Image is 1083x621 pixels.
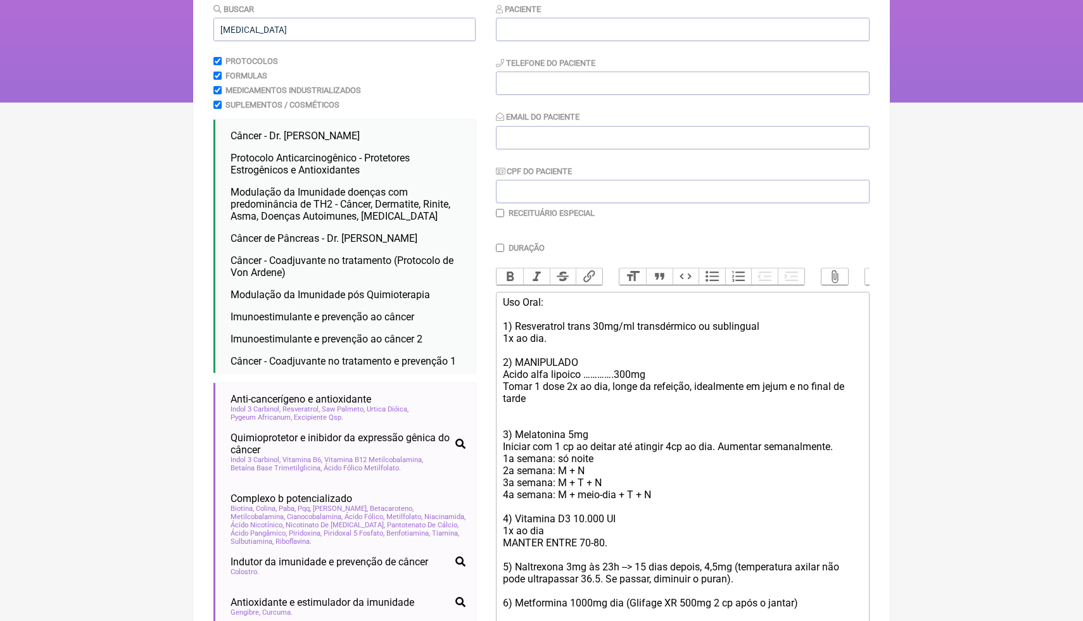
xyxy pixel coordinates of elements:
span: Pqq [298,505,311,513]
input: exemplo: emagrecimento, ansiedade [213,18,476,41]
label: Duração [509,243,545,253]
label: Paciente [496,4,541,14]
span: Câncer - Coadjuvante no tratamento (Protocolo de Von Ardene) [231,254,453,279]
label: Receituário Especial [509,208,595,218]
button: Italic [523,268,550,285]
span: Indol 3 Carbinol [231,456,281,464]
span: Biotina [231,505,254,513]
button: Quote [646,268,673,285]
label: Email do Paciente [496,112,579,122]
button: Increase Level [778,268,804,285]
div: 3) Melatonina 5mg [503,429,863,441]
span: Tiamina [432,529,459,537]
span: Niacinamida [424,513,465,521]
span: Ácido Pangâmico [231,529,287,537]
span: Saw Palmeto [322,405,365,413]
button: Heading [619,268,646,285]
span: Anti-cancerígeno e antioxidante [231,393,371,405]
label: Formulas [225,71,267,80]
span: Complexo b potencializado [231,492,352,505]
span: [PERSON_NAME] [313,505,368,513]
span: Imunoestimulante e prevenção ao câncer 2 [231,333,422,345]
span: Metilfolato [386,513,422,521]
div: Tomar 1 dose 2x ao dia, longe da refeição, idealmente em jejum e no final de tarde [503,380,863,405]
div: 1a semana: só noite [503,453,863,465]
button: Strikethrough [550,268,576,285]
span: Câncer - Coadjuvante no tratamento e prevenção 1 [231,355,456,367]
span: Curcuma [262,608,293,617]
span: Modulação da Imunidade doenças com predominância de TH2 - Câncer, Dermatite, Rinite, Asma, Doença... [231,186,450,222]
span: Paba [279,505,296,513]
span: Ácido Fólico [345,513,384,521]
span: Indol 3 Carbinol [231,405,281,413]
div: 2) MANIPULADO Acido alfa lipoico ………….300mg [503,356,863,380]
span: Cianocobalamina [287,513,343,521]
span: Riboflavina [275,537,312,546]
span: Urtica Dióica [367,405,408,413]
button: Code [673,268,699,285]
label: Medicamentos Industrializados [225,85,361,95]
span: Piridoxina [289,529,322,537]
div: 4) Vitamina D3 10.000 UI [503,513,863,525]
span: Excipiente Qsp [294,413,343,422]
span: Betacaroteno [370,505,414,513]
button: Bold [497,268,523,285]
span: Câncer - Dr. [PERSON_NAME] [231,130,360,142]
span: Metilcobalamina [231,513,285,521]
span: Colostro [231,568,259,576]
label: Suplementos / Cosméticos [225,100,339,110]
span: Vitamina B12 Metilcobalamina [324,456,423,464]
span: Ácido Nicotínico [231,521,284,529]
div: Iniciar com 1 cp ao deitar até atingir 4cp ao dia. Aumentar semanalmente. [503,441,863,453]
label: CPF do Paciente [496,166,572,176]
button: Link [576,268,602,285]
span: Pygeum Africanum [231,413,292,422]
button: Bullets [699,268,725,285]
span: Colina [256,505,277,513]
div: 5) Naltrexona 3mg às 23h --> 15 dias depois, 4,5mg (temperatura axilar não pode ultrapassar 36.5.... [503,561,863,585]
span: Nicotinato De [MEDICAL_DATA] [286,521,385,529]
span: Resveratrol [282,405,320,413]
span: Betaína Base Trimetilglicina [231,464,322,472]
div: 4a semana: M + meio-dia + T + N [503,489,863,501]
button: Undo [865,268,892,285]
div: 1x ao dia [503,525,863,537]
span: Piridoxal 5 Fosfato [324,529,384,537]
div: 3a semana: M + T + N [503,477,863,489]
label: Protocolos [225,56,278,66]
div: 2a semana: M + N [503,465,863,477]
span: Vitamina B6 [282,456,322,464]
div: Uso Oral: 1) Resveratrol trans 30mg/ml transdérmico ou sublingual [503,296,863,332]
span: Protocolo Anticarcinogênico - Protetores Estrogênicos e Antioxidantes [231,152,410,176]
div: 1x ao dia. [503,332,863,344]
div: 6) Metformina 1000mg dia (Glifage XR 500mg 2 cp após o jantar) [503,597,863,609]
span: Antioxidante e estimulador da imunidade [231,596,414,608]
span: Indutor da imunidade e prevenção de câncer [231,556,428,568]
button: Attach Files [821,268,848,285]
button: Decrease Level [751,268,778,285]
button: Numbers [725,268,752,285]
span: Quimioprotetor e inibidor da expressão gênica do câncer [231,432,450,456]
span: Pantotenato De Cálcio [387,521,459,529]
span: Imunoestimulante e prevenção ao câncer [231,311,414,323]
span: Ácido Fólico Metilfolato [324,464,401,472]
label: Telefone do Paciente [496,58,595,68]
span: Sulbutiamina [231,537,274,546]
span: Modulação da Imunidade pós Quimioterapia [231,289,430,301]
span: Gengibre [231,608,260,617]
label: Buscar [213,4,254,14]
div: MANTER ENTRE 70-80. [503,537,863,549]
span: Câncer de Pâncreas - Dr. [PERSON_NAME] [231,232,417,244]
span: Benfotiamina [386,529,430,537]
